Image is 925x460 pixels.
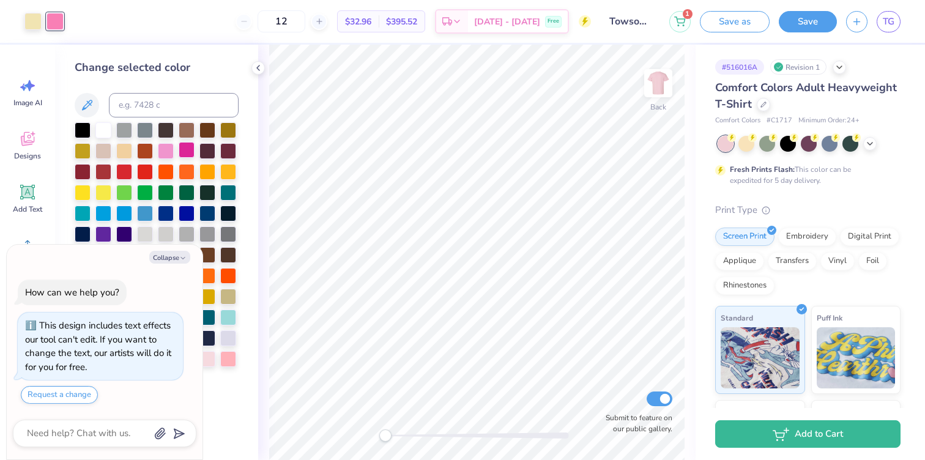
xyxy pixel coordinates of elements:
div: Digital Print [840,228,899,246]
button: 1 [669,11,691,32]
input: Untitled Design [600,9,660,34]
div: This design includes text effects our tool can't edit. If you want to change the text, our artist... [25,319,171,373]
span: $395.52 [386,15,417,28]
span: Add Text [13,204,42,214]
button: Save as [700,11,770,32]
div: Foil [858,252,887,270]
div: Print Type [715,203,901,217]
button: Save [779,11,837,32]
span: Comfort Colors [715,116,760,126]
div: This color can be expedited for 5 day delivery. [730,164,880,186]
span: $32.96 [345,15,371,28]
span: [DATE] - [DATE] [474,15,540,28]
div: Embroidery [778,228,836,246]
div: Rhinestones [715,276,775,295]
div: # 516016A [715,59,764,75]
button: Collapse [149,251,190,264]
div: Applique [715,252,764,270]
button: Request a change [21,386,98,404]
span: 1 [683,9,693,19]
span: Minimum Order: 24 + [798,116,860,126]
div: How can we help you? [25,286,119,299]
strong: Fresh Prints Flash: [730,165,795,174]
span: Comfort Colors Adult Heavyweight T-Shirt [715,80,897,111]
div: Change selected color [75,59,239,76]
span: TG [883,15,894,29]
div: Transfers [768,252,817,270]
span: Image AI [13,98,42,108]
span: Puff Ink [817,311,842,324]
div: Vinyl [820,252,855,270]
a: TG [877,11,901,32]
img: Standard [721,327,800,388]
div: Accessibility label [379,429,392,442]
img: Back [646,71,671,95]
input: e.g. 7428 c [109,93,239,117]
button: Add to Cart [715,420,901,448]
span: Designs [14,151,41,161]
span: Metallic & Glitter Ink [817,406,889,418]
label: Submit to feature on our public gallery. [599,412,672,434]
div: Revision 1 [770,59,827,75]
div: Back [650,102,666,113]
span: Standard [721,311,753,324]
input: – – [258,10,305,32]
span: # C1717 [767,116,792,126]
div: Screen Print [715,228,775,246]
span: Neon Ink [721,406,751,418]
img: Puff Ink [817,327,896,388]
span: Free [548,17,559,26]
